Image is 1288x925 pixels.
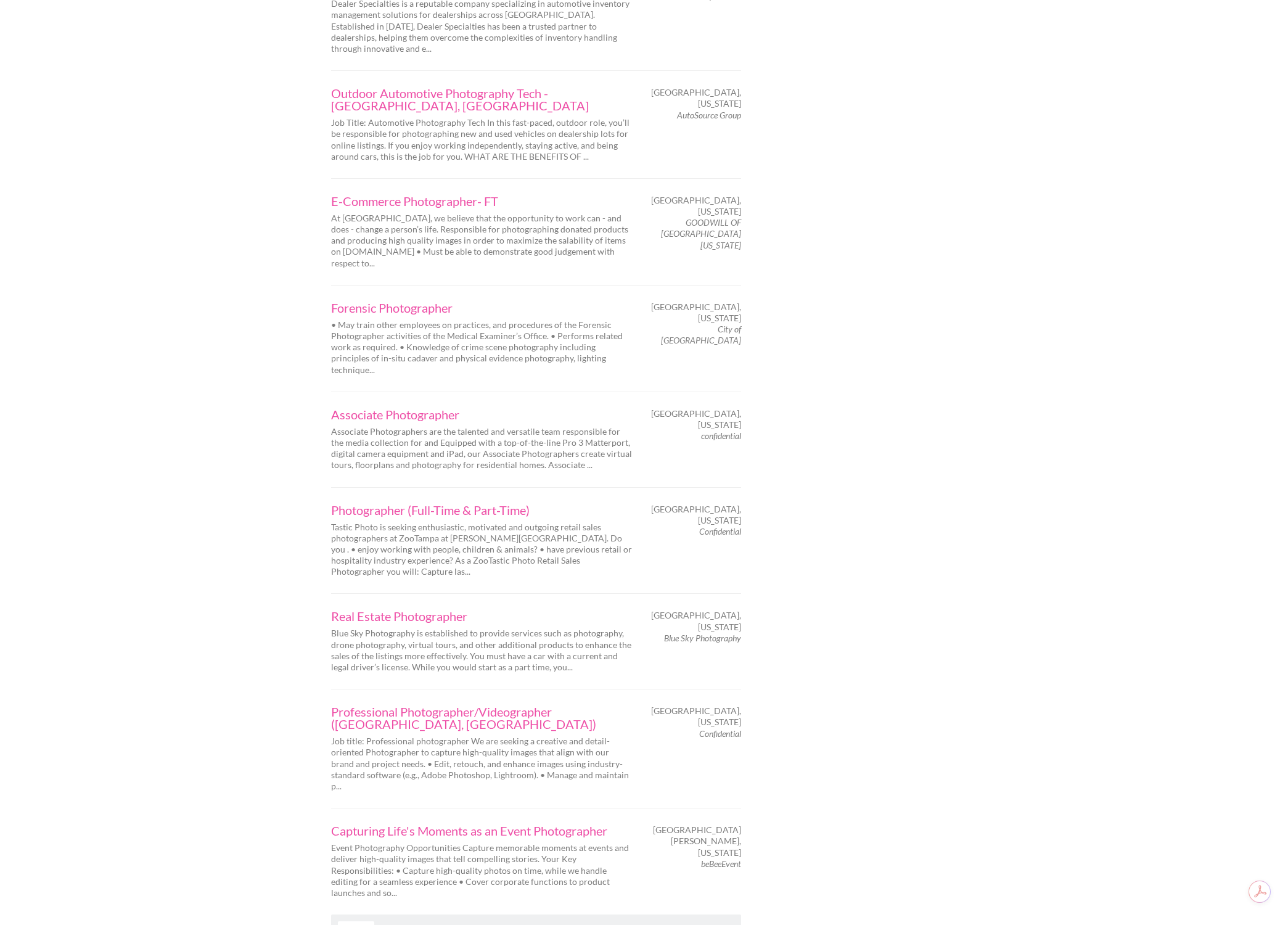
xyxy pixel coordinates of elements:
[331,195,633,207] a: E-Commerce Photographer- FT
[651,504,741,526] span: [GEOGRAPHIC_DATA], [US_STATE]
[651,610,741,632] span: [GEOGRAPHIC_DATA], [US_STATE]
[331,610,633,622] a: Real Estate Photographer
[651,705,741,728] span: [GEOGRAPHIC_DATA], [US_STATE]
[331,302,633,314] a: Forensic Photographer
[331,117,633,162] p: Job Title: Automotive Photography Tech In this fast-paced, outdoor role, you’ll be responsible fo...
[701,858,741,869] em: beBeeEvent
[651,87,741,109] span: [GEOGRAPHIC_DATA], [US_STATE]
[331,705,633,730] a: Professional Photographer/Videographer ([GEOGRAPHIC_DATA], [GEOGRAPHIC_DATA])
[331,319,633,376] p: • May train other employees on practices, and procedures of the Forensic Photographer activities ...
[661,324,741,345] em: City of [GEOGRAPHIC_DATA]
[331,426,633,471] p: Associate Photographers are the talented and versatile team responsible for the media collection ...
[331,213,633,269] p: At [GEOGRAPHIC_DATA], we believe that the opportunity to work can - and does - change a person’s ...
[677,110,741,120] em: AutoSource Group
[331,408,633,421] a: Associate Photographer
[331,87,633,112] a: Outdoor Automotive Photography Tech - [GEOGRAPHIC_DATA], [GEOGRAPHIC_DATA]
[331,842,633,898] p: Event Photography Opportunities Capture memorable moments at events and deliver high-quality imag...
[651,195,741,217] span: [GEOGRAPHIC_DATA], [US_STATE]
[331,522,633,578] p: Tastic Photo is seeking enthusiastic, motivated and outgoing retail sales photographers at ZooTam...
[661,217,741,250] em: GOODWILL OF [GEOGRAPHIC_DATA][US_STATE]
[664,633,741,643] em: Blue Sky Photography
[331,628,633,673] p: Blue Sky Photography is established to provide services such as photography, drone photography, v...
[331,736,633,792] p: Job title: Professional photographer We are seeking a creative and detail-oriented Photographer t...
[651,302,741,324] span: [GEOGRAPHIC_DATA], [US_STATE]
[651,408,741,430] span: [GEOGRAPHIC_DATA], [US_STATE]
[331,824,633,837] a: Capturing Life's Moments as an Event Photographer
[331,504,633,516] a: Photographer (Full-Time & Part-Time)
[699,728,741,739] em: Confidential
[699,526,741,536] em: Confidential
[701,430,741,441] em: confidential
[653,824,741,858] span: [GEOGRAPHIC_DATA][PERSON_NAME], [US_STATE]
